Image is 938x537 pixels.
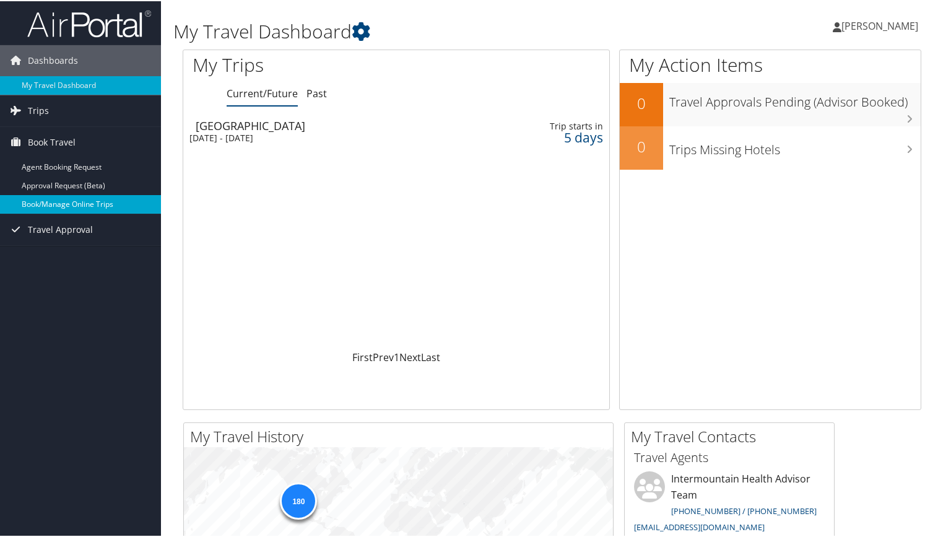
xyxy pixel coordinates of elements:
[833,6,931,43] a: [PERSON_NAME]
[394,349,399,363] a: 1
[399,349,421,363] a: Next
[352,349,373,363] a: First
[628,470,831,536] li: Intermountain Health Advisor Team
[841,18,918,32] span: [PERSON_NAME]
[27,8,151,37] img: airportal-logo.png
[193,51,422,77] h1: My Trips
[620,82,921,125] a: 0Travel Approvals Pending (Advisor Booked)
[306,85,327,99] a: Past
[173,17,678,43] h1: My Travel Dashboard
[620,92,663,113] h2: 0
[620,51,921,77] h1: My Action Items
[514,120,603,131] div: Trip starts in
[634,520,765,531] a: [EMAIL_ADDRESS][DOMAIN_NAME]
[28,126,76,157] span: Book Travel
[669,134,921,157] h3: Trips Missing Hotels
[634,448,825,465] h3: Travel Agents
[28,44,78,75] span: Dashboards
[671,504,817,515] a: [PHONE_NUMBER] / [PHONE_NUMBER]
[190,425,613,446] h2: My Travel History
[373,349,394,363] a: Prev
[189,131,466,142] div: [DATE] - [DATE]
[514,131,603,142] div: 5 days
[28,213,93,244] span: Travel Approval
[669,86,921,110] h3: Travel Approvals Pending (Advisor Booked)
[196,119,472,130] div: [GEOGRAPHIC_DATA]
[227,85,298,99] a: Current/Future
[280,481,317,518] div: 180
[421,349,440,363] a: Last
[631,425,834,446] h2: My Travel Contacts
[620,125,921,168] a: 0Trips Missing Hotels
[620,135,663,156] h2: 0
[28,94,49,125] span: Trips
